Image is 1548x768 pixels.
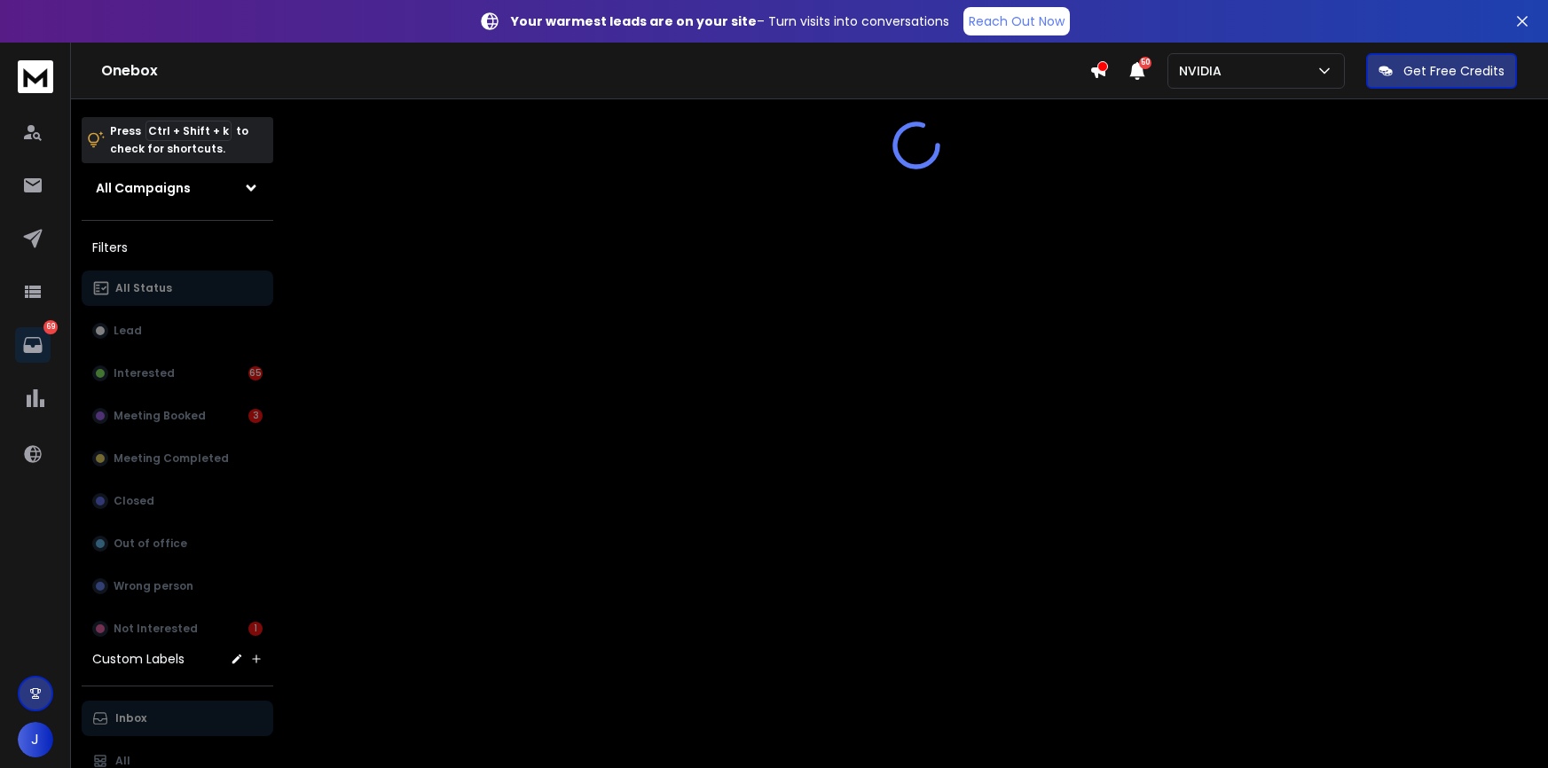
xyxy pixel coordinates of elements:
button: J [18,722,53,757]
h1: All Campaigns [96,179,191,197]
button: All Campaigns [82,170,273,206]
strong: Your warmest leads are on your site [511,12,757,30]
img: logo [18,60,53,93]
h1: Onebox [101,60,1089,82]
h3: Custom Labels [92,650,185,668]
a: 69 [15,327,51,363]
button: Get Free Credits [1366,53,1517,89]
p: – Turn visits into conversations [511,12,949,30]
h3: Filters [82,235,273,260]
p: Get Free Credits [1403,62,1505,80]
span: Ctrl + Shift + k [145,121,232,141]
p: 69 [43,320,58,334]
p: Reach Out Now [969,12,1065,30]
span: 50 [1139,57,1151,69]
p: NVIDIA [1179,62,1229,80]
p: Press to check for shortcuts. [110,122,248,158]
a: Reach Out Now [963,7,1070,35]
